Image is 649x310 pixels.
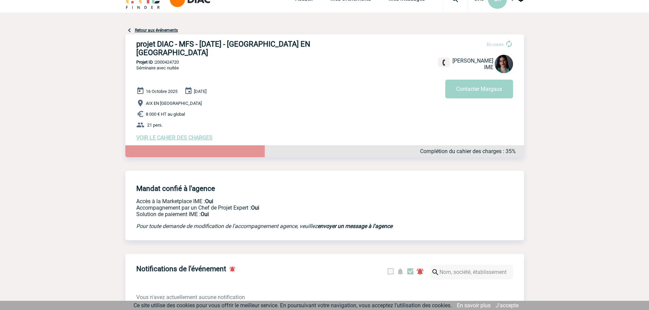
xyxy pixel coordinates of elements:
h3: projet DIAC - MFS - [DATE] - [GEOGRAPHIC_DATA] EN [GEOGRAPHIC_DATA] [136,40,341,57]
b: Projet ID : [136,60,155,65]
span: Ce site utilise des cookies pour vous offrir le meilleur service. En poursuivant votre navigation... [134,302,452,309]
span: Séminaire avec nuitée [136,65,179,70]
span: [PERSON_NAME] [452,58,493,64]
b: Oui [205,198,213,205]
h4: Notifications de l'événement [136,265,226,273]
p: 2000424720 [125,60,524,65]
img: 131235-0.jpeg [495,55,513,73]
p: Prestation payante [136,205,419,211]
span: 8 000 € HT au global [146,112,185,117]
a: J'accepte [496,302,519,309]
span: Vous n'avez actuellement aucune notification [136,294,245,300]
span: En cours [487,42,504,47]
span: 21 pers. [147,123,163,128]
a: VOIR LE CAHIER DES CHARGES [136,134,213,141]
a: En savoir plus [457,302,491,309]
b: Oui [201,211,209,217]
p: Accès à la Marketplace IME : [136,198,419,205]
p: Conformité aux process achat client, Prise en charge de la facturation, Mutualisation de plusieur... [136,211,419,217]
img: fixe.png [441,60,447,66]
button: Contacter Margaux [445,80,513,98]
span: AIX EN [GEOGRAPHIC_DATA] [146,101,202,106]
a: envoyer un message à l'agence [318,223,392,229]
span: 16 Octobre 2025 [146,89,177,94]
a: Retour aux événements [135,28,178,33]
h4: Mandat confié à l'agence [136,184,215,193]
b: Oui [251,205,259,211]
span: IME [484,64,493,70]
em: Pour toute demande de modification de l'accompagnement agence, veuillez [136,223,392,229]
span: [DATE] [194,89,206,94]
